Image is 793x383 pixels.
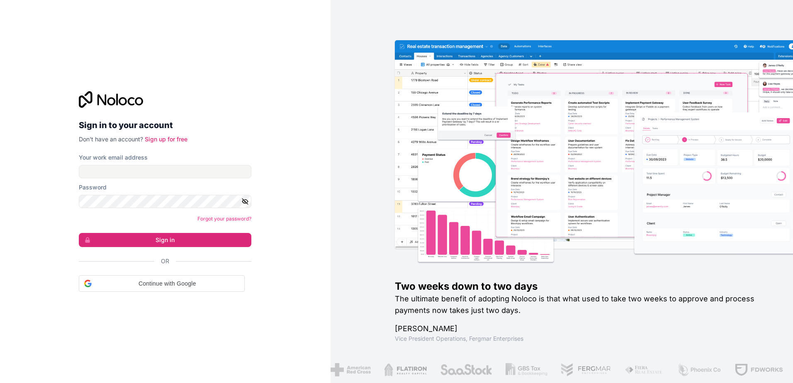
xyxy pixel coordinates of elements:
[79,118,251,133] h2: Sign in to your account
[79,275,245,292] div: Continue with Google
[395,293,766,316] h2: The ultimate benefit of adopting Noloco is that what used to take two weeks to approve and proces...
[395,280,766,293] h1: Two weeks down to two days
[395,323,766,335] h1: [PERSON_NAME]
[161,257,169,265] span: Or
[79,183,107,191] label: Password
[624,363,663,376] img: /assets/fiera-fwj2N5v4.png
[395,335,766,343] h1: Vice President Operations , Fergmar Enterprises
[79,165,251,178] input: Email address
[561,363,611,376] img: /assets/fergmar-CudnrXN5.png
[440,363,492,376] img: /assets/saastock-C6Zbiodz.png
[676,363,721,376] img: /assets/phoenix-BREaitsQ.png
[95,279,239,288] span: Continue with Google
[505,363,547,376] img: /assets/gbstax-C-GtDUiK.png
[79,233,251,247] button: Sign in
[79,195,251,208] input: Password
[735,363,783,376] img: /assets/fdworks-Bi04fVtw.png
[330,363,370,376] img: /assets/american-red-cross-BAupjrZR.png
[79,136,143,143] span: Don't have an account?
[145,136,187,143] a: Sign up for free
[79,153,148,162] label: Your work email address
[197,216,251,222] a: Forgot your password?
[384,363,427,376] img: /assets/flatiron-C8eUkumj.png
